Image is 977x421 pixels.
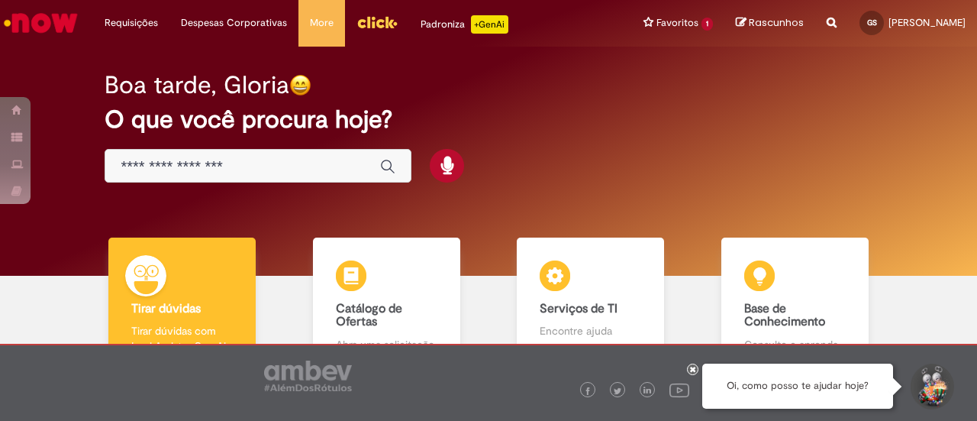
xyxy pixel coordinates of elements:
[701,18,713,31] span: 1
[867,18,877,28] span: GS
[744,337,846,352] p: Consulte e aprenda
[131,301,201,316] b: Tirar dúvidas
[656,15,698,31] span: Favoritos
[669,380,689,400] img: logo_footer_youtube.png
[105,15,158,31] span: Requisições
[80,238,285,370] a: Tirar dúvidas Tirar dúvidas com Lupi Assist e Gen Ai
[105,72,289,99] h2: Boa tarde, Gloria
[336,337,437,352] p: Abra uma solicitação
[749,15,804,30] span: Rascunhos
[908,364,954,410] button: Iniciar Conversa de Suporte
[289,74,311,96] img: happy-face.png
[310,15,334,31] span: More
[181,15,287,31] span: Despesas Corporativas
[614,387,621,395] img: logo_footer_twitter.png
[540,323,641,338] p: Encontre ajuda
[744,301,825,330] b: Base de Conhecimento
[488,238,693,370] a: Serviços de TI Encontre ajuda
[584,387,592,395] img: logo_footer_facebook.png
[421,15,508,34] div: Padroniza
[105,106,872,133] h2: O que você procura hoje?
[285,238,489,370] a: Catálogo de Ofertas Abra uma solicitação
[643,387,651,396] img: logo_footer_linkedin.png
[264,361,352,391] img: logo_footer_ambev_rotulo_gray.png
[888,16,966,29] span: [PERSON_NAME]
[702,364,893,409] div: Oi, como posso te ajudar hoje?
[471,15,508,34] p: +GenAi
[736,16,804,31] a: Rascunhos
[2,8,80,38] img: ServiceNow
[336,301,402,330] b: Catálogo de Ofertas
[356,11,398,34] img: click_logo_yellow_360x200.png
[540,301,617,316] b: Serviços de TI
[131,323,233,354] p: Tirar dúvidas com Lupi Assist e Gen Ai
[693,238,898,370] a: Base de Conhecimento Consulte e aprenda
